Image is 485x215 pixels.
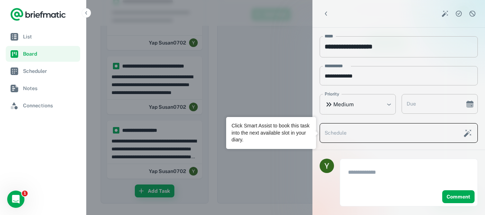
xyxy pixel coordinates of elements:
div: Medium [320,94,396,114]
a: List [6,29,80,45]
button: Dismiss task [467,8,478,19]
span: Board [23,50,77,58]
a: Connections [6,98,80,113]
iframe: Intercom live chat [7,191,24,208]
span: Connections [23,102,77,109]
span: List [23,33,77,41]
button: Complete task [453,8,464,19]
div: Click Smart Assist to book this task into the next available slot in your diary. [232,122,311,144]
label: Priority [325,91,339,97]
button: Schedule this task with AI [462,127,474,139]
a: Notes [6,80,80,96]
button: Comment [442,190,475,203]
img: Yap Susan0702 [320,159,334,173]
div: scrollable content [312,28,485,150]
span: 1 [22,191,28,196]
button: Smart Action [440,8,450,19]
button: Choose date [463,97,477,111]
span: Scheduler [23,67,77,75]
span: Notes [23,84,77,92]
a: Logo [10,7,66,22]
button: Back [320,7,333,20]
a: Board [6,46,80,62]
a: Scheduler [6,63,80,79]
